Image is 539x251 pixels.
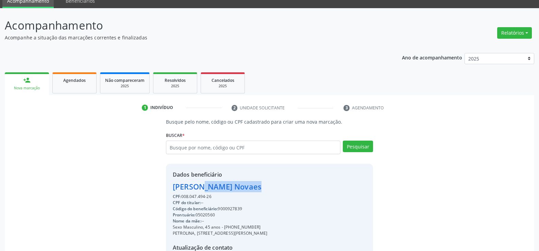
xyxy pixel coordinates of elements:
div: 008.047.494-26 [173,194,267,200]
div: 2025 [105,84,145,89]
p: Ano de acompanhamento [402,53,462,61]
label: Buscar [166,130,185,141]
div: 2025 [158,84,192,89]
span: CPF: [173,194,181,199]
span: CPF do titular: [173,200,201,205]
div: 9000927839 [173,206,267,212]
button: Relatórios [497,27,532,39]
p: Acompanhamento [5,17,375,34]
span: Resolvidos [165,77,186,83]
div: 1 [142,105,148,111]
span: Código do beneficiário: [173,206,218,212]
span: Prontuário: [173,212,196,218]
span: Agendados [63,77,86,83]
span: Nome da mãe: [173,218,201,224]
div: 05020560 [173,212,267,218]
button: Pesquisar [343,141,373,152]
div: 2025 [206,84,240,89]
p: Busque pelo nome, código ou CPF cadastrado para criar uma nova marcação. [166,118,373,125]
span: Não compareceram [105,77,145,83]
div: Dados beneficiário [173,171,267,179]
div: PETROLINA, [STREET_ADDRESS][PERSON_NAME] [173,230,267,236]
div: -- [173,218,267,224]
div: Indivíduo [150,105,173,111]
p: Acompanhe a situação das marcações correntes e finalizadas [5,34,375,41]
div: -- [173,200,267,206]
div: Sexo Masculino, 45 anos - [PHONE_NUMBER] [173,224,267,230]
span: Cancelados [212,77,234,83]
div: person_add [23,76,31,84]
div: [PERSON_NAME] Novaes [173,181,267,192]
div: Nova marcação [10,86,44,91]
input: Busque por nome, código ou CPF [166,141,340,154]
